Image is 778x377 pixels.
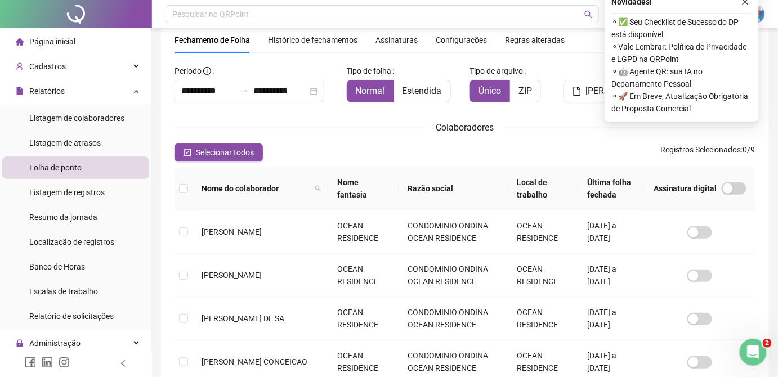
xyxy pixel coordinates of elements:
span: Configurações [436,36,487,44]
span: search [312,180,324,197]
span: Tipo de folha [347,65,392,77]
span: facebook [25,357,36,368]
span: Assinatura digital [654,182,717,195]
span: Banco de Horas [29,262,85,271]
td: OCEAN RESIDENCE [508,254,578,297]
td: OCEAN RESIDENCE [328,254,399,297]
td: CONDOMINIO ONDINA OCEAN RESIDENCE [399,297,508,340]
span: Administração [29,339,81,348]
span: ⚬ 🤖 Agente QR: sua IA no Departamento Pessoal [611,65,752,90]
td: CONDOMINIO ONDINA OCEAN RESIDENCE [399,210,508,254]
span: ⚬ ✅ Seu Checklist de Sucesso do DP está disponível [611,16,752,41]
span: 2 [763,339,772,348]
span: Resumo da jornada [29,213,97,222]
span: Histórico de fechamentos [268,35,357,44]
span: search [315,185,321,192]
span: [PERSON_NAME] [202,227,262,236]
span: Único [479,86,501,96]
span: ⚬ Vale Lembrar: Política de Privacidade e LGPD na QRPoint [611,41,752,65]
td: OCEAN RESIDENCE [508,297,578,340]
span: [PERSON_NAME] DE SA [202,314,284,323]
span: Página inicial [29,37,75,46]
span: Listagem de colaboradores [29,114,124,123]
span: Colaboradores [436,122,494,133]
button: Selecionar todos [175,143,263,161]
th: Local de trabalho [508,167,578,210]
span: left [119,360,127,367]
td: [DATE] a [DATE] [579,210,645,254]
th: Razão social [399,167,508,210]
td: OCEAN RESIDENCE [328,297,399,340]
span: ⚬ 🚀 Em Breve, Atualização Obrigatória de Proposta Comercial [611,90,752,115]
th: Última folha fechada [579,167,645,210]
span: : 0 / 9 [660,143,755,161]
span: file [573,87,582,96]
td: [DATE] a [DATE] [579,297,645,340]
span: lock [16,339,24,347]
span: Folha de ponto [29,163,82,172]
span: Relatório de solicitações [29,312,114,321]
span: user-add [16,62,24,70]
span: check-square [184,149,191,156]
span: Tipo de arquivo [470,65,523,77]
span: to [240,87,249,96]
span: Registros Selecionados [660,145,741,154]
span: file [16,87,24,95]
span: Selecionar todos [196,146,254,159]
span: home [16,38,24,46]
span: Normal [356,86,385,96]
span: linkedin [42,357,53,368]
iframe: Intercom live chat [740,339,767,366]
td: OCEAN RESIDENCE [508,210,578,254]
span: instagram [59,357,70,368]
span: Listagem de atrasos [29,138,101,147]
span: Regras alteradas [505,36,565,44]
span: Período [175,66,202,75]
span: Relatórios [29,87,65,96]
span: Estendida [403,86,442,96]
span: search [584,10,593,19]
span: Cadastros [29,62,66,71]
span: Localização de registros [29,237,114,246]
span: [PERSON_NAME] [586,84,654,98]
span: [PERSON_NAME] [202,271,262,280]
span: ZIP [518,86,532,96]
td: OCEAN RESIDENCE [328,210,399,254]
span: info-circle [203,67,211,75]
span: Listagem de registros [29,188,105,197]
th: Nome fantasia [328,167,399,210]
span: Escalas de trabalho [29,287,98,296]
td: CONDOMINIO ONDINA OCEAN RESIDENCE [399,254,508,297]
button: [PERSON_NAME] [564,80,663,102]
span: [PERSON_NAME] CONCEICAO [202,357,307,366]
span: Assinaturas [375,36,418,44]
span: Nome do colaborador [202,182,310,195]
td: [DATE] a [DATE] [579,254,645,297]
span: Fechamento de Folha [175,35,250,44]
span: swap-right [240,87,249,96]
